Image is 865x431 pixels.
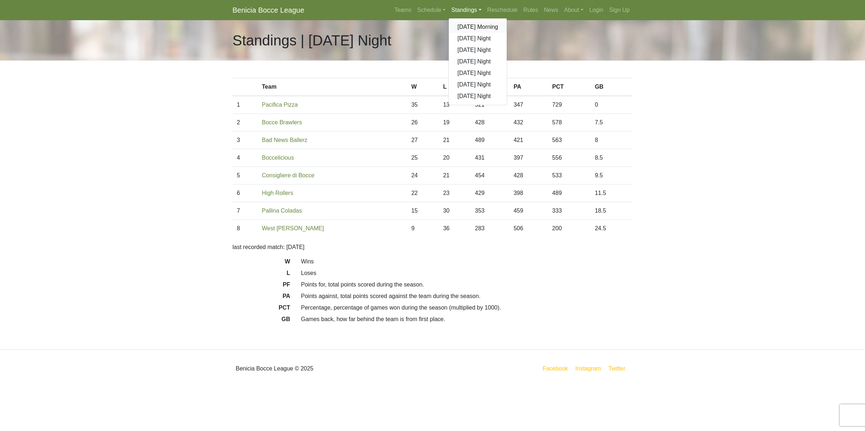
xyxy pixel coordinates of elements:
td: 506 [509,220,548,237]
td: 36 [439,220,470,237]
td: 3 [232,132,258,149]
td: 35 [407,96,439,114]
td: 15 [407,202,439,220]
dd: Points for, total points scored during the season. [296,280,638,289]
a: Pacifica Pizza [262,102,298,108]
th: GB [590,78,633,96]
dd: Games back, how far behind the team is from first place. [296,315,638,324]
td: 200 [548,220,590,237]
td: 23 [439,185,470,202]
a: Reschedule [484,3,521,17]
div: Standings [448,18,507,105]
td: 7.5 [590,114,633,132]
th: PA [509,78,548,96]
td: 353 [471,202,509,220]
th: W [407,78,439,96]
td: 432 [509,114,548,132]
a: Twitter [607,364,631,373]
td: 489 [471,132,509,149]
td: 13 [439,96,470,114]
td: 21 [439,132,470,149]
td: 347 [509,96,548,114]
dt: PCT [227,303,296,315]
a: West [PERSON_NAME] [262,225,324,231]
td: 25 [407,149,439,167]
h1: Standings | [DATE] Night [232,32,391,49]
td: 429 [471,185,509,202]
a: Login [586,3,606,17]
a: [DATE] Night [449,90,507,102]
a: Rules [520,3,541,17]
dd: Percentage, percentage of games won during the season (multiplied by 1000). [296,303,638,312]
td: 421 [509,132,548,149]
td: 9 [407,220,439,237]
td: 4 [232,149,258,167]
td: 26 [407,114,439,132]
a: Facebook [541,364,569,373]
td: 578 [548,114,590,132]
dt: PA [227,292,296,303]
a: Benicia Bocce League [232,3,304,17]
a: Boccelicious [262,155,294,161]
td: 2 [232,114,258,132]
a: Standings [448,3,484,17]
td: 1 [232,96,258,114]
a: Sign Up [606,3,633,17]
a: [DATE] Night [449,33,507,44]
td: 30 [439,202,470,220]
td: 333 [548,202,590,220]
td: 397 [509,149,548,167]
a: Teams [391,3,414,17]
td: 563 [548,132,590,149]
td: 8 [590,132,633,149]
td: 20 [439,149,470,167]
a: About [561,3,586,17]
td: 556 [548,149,590,167]
a: Pallina Coladas [262,208,302,214]
td: 27 [407,132,439,149]
dt: GB [227,315,296,326]
th: PCT [548,78,590,96]
td: 459 [509,202,548,220]
td: 9.5 [590,167,633,185]
a: Schedule [414,3,449,17]
dd: Wins [296,257,638,266]
th: Team [258,78,407,96]
td: 8 [232,220,258,237]
td: 24.5 [590,220,633,237]
a: [DATE] Night [449,44,507,56]
td: 283 [471,220,509,237]
th: L [439,78,470,96]
td: 11.5 [590,185,633,202]
dt: L [227,269,296,280]
a: Instagram [574,364,602,373]
td: 7 [232,202,258,220]
td: 18.5 [590,202,633,220]
dt: PF [227,280,296,292]
td: 22 [407,185,439,202]
a: News [541,3,561,17]
td: 454 [471,167,509,185]
td: 21 [439,167,470,185]
a: [DATE] Night [449,67,507,79]
td: 6 [232,185,258,202]
a: Bocce Brawlers [262,119,302,125]
td: 729 [548,96,590,114]
a: Consigliere di Bocce [262,172,315,178]
a: High Rollers [262,190,293,196]
td: 428 [509,167,548,185]
td: 0 [590,96,633,114]
td: 5 [232,167,258,185]
p: last recorded match: [DATE] [232,243,633,252]
td: 24 [407,167,439,185]
td: 428 [471,114,509,132]
td: 533 [548,167,590,185]
div: Benicia Bocce League © 2025 [227,356,432,382]
dt: W [227,257,296,269]
a: Bad News Ballerz [262,137,307,143]
td: 431 [471,149,509,167]
td: 8.5 [590,149,633,167]
dd: Points against, total points scored against the team during the season. [296,292,638,301]
td: 19 [439,114,470,132]
a: [DATE] Night [449,79,507,90]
